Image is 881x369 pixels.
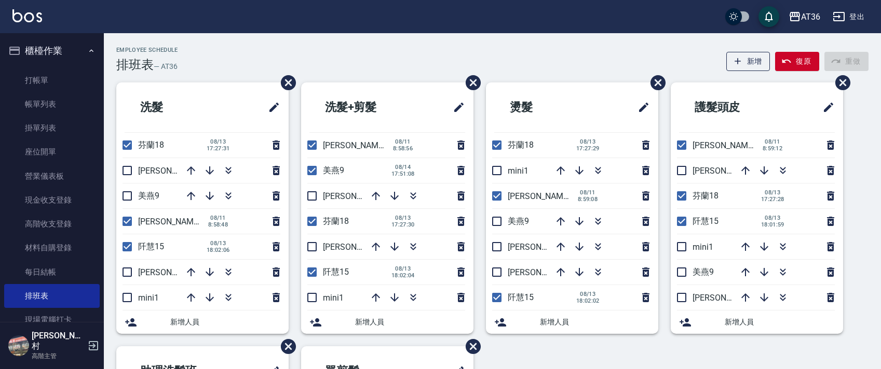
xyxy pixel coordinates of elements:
[391,171,415,177] span: 17:51:08
[693,216,719,226] span: 阡慧15
[693,140,764,150] span: [PERSON_NAME]16
[4,236,100,260] a: 材料自購登錄
[761,145,784,152] span: 8:59:12
[576,138,600,145] span: 08/13
[323,140,395,150] span: [PERSON_NAME]16
[4,188,100,212] a: 現金收支登錄
[138,217,210,226] span: [PERSON_NAME]16
[446,95,465,120] span: 修改班表的標題
[761,215,784,221] span: 08/13
[576,189,599,196] span: 08/11
[323,216,349,226] span: 芬蘭18
[828,67,852,98] span: 刪除班表
[761,221,784,228] span: 18:01:59
[391,164,415,171] span: 08/14
[391,145,414,152] span: 8:58:56
[631,95,650,120] span: 修改班表的標題
[116,310,289,334] div: 新增人員
[391,221,415,228] span: 17:27:30
[801,10,820,23] div: AT36
[273,331,297,362] span: 刪除班表
[508,216,529,226] span: 美燕9
[323,242,390,252] span: [PERSON_NAME]6
[4,68,100,92] a: 打帳單
[207,138,230,145] span: 08/13
[775,52,819,71] button: 復原
[138,267,210,277] span: [PERSON_NAME]11
[8,335,29,356] img: Person
[726,52,770,71] button: 新增
[758,6,779,27] button: save
[679,89,786,126] h2: 護髮頭皮
[671,310,843,334] div: 新增人員
[508,242,579,252] span: [PERSON_NAME]11
[4,260,100,284] a: 每日結帳
[355,317,465,328] span: 新增人員
[458,331,482,362] span: 刪除班表
[508,267,575,277] span: [PERSON_NAME]6
[138,140,164,150] span: 芬蘭18
[116,47,178,53] h2: Employee Schedule
[4,164,100,188] a: 營業儀表板
[138,293,159,303] span: mini1
[207,247,230,253] span: 18:02:06
[170,317,280,328] span: 新增人員
[761,138,784,145] span: 08/11
[391,215,415,221] span: 08/13
[323,191,395,201] span: [PERSON_NAME]11
[391,272,415,279] span: 18:02:04
[693,191,719,201] span: 芬蘭18
[4,140,100,164] a: 座位開單
[725,317,835,328] span: 新增人員
[540,317,650,328] span: 新增人員
[207,145,230,152] span: 17:27:31
[576,196,599,203] span: 8:59:08
[508,191,579,201] span: [PERSON_NAME]16
[32,351,85,361] p: 高階主管
[494,89,590,126] h2: 燙髮
[693,242,713,252] span: mini1
[486,310,658,334] div: 新增人員
[4,92,100,116] a: 帳單列表
[309,89,419,126] h2: 洗髮+剪髮
[761,189,784,196] span: 08/13
[508,140,534,150] span: 芬蘭18
[508,292,534,302] span: 阡慧15
[323,293,344,303] span: mini1
[693,166,760,176] span: [PERSON_NAME]6
[12,9,42,22] img: Logo
[154,61,178,72] h6: — AT36
[576,145,600,152] span: 17:27:29
[4,284,100,308] a: 排班表
[207,221,229,228] span: 8:58:48
[138,191,159,201] span: 美燕9
[508,166,528,176] span: mini1
[4,212,100,236] a: 高階收支登錄
[4,37,100,64] button: 櫃檯作業
[262,95,280,120] span: 修改班表的標題
[207,240,230,247] span: 08/13
[116,58,154,72] h3: 排班表
[458,67,482,98] span: 刪除班表
[4,116,100,140] a: 掛單列表
[391,138,414,145] span: 08/11
[323,267,349,277] span: 阡慧15
[273,67,297,98] span: 刪除班表
[761,196,784,203] span: 17:27:28
[138,242,164,251] span: 阡慧15
[207,215,229,221] span: 08/11
[643,67,667,98] span: 刪除班表
[829,7,869,26] button: 登出
[4,308,100,332] a: 現場電腦打卡
[693,293,764,303] span: [PERSON_NAME]11
[138,166,205,176] span: [PERSON_NAME]6
[32,331,85,351] h5: [PERSON_NAME]村
[693,267,714,277] span: 美燕9
[301,310,473,334] div: 新增人員
[125,89,220,126] h2: 洗髮
[576,291,600,297] span: 08/13
[784,6,824,27] button: AT36
[816,95,835,120] span: 修改班表的標題
[391,265,415,272] span: 08/13
[576,297,600,304] span: 18:02:02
